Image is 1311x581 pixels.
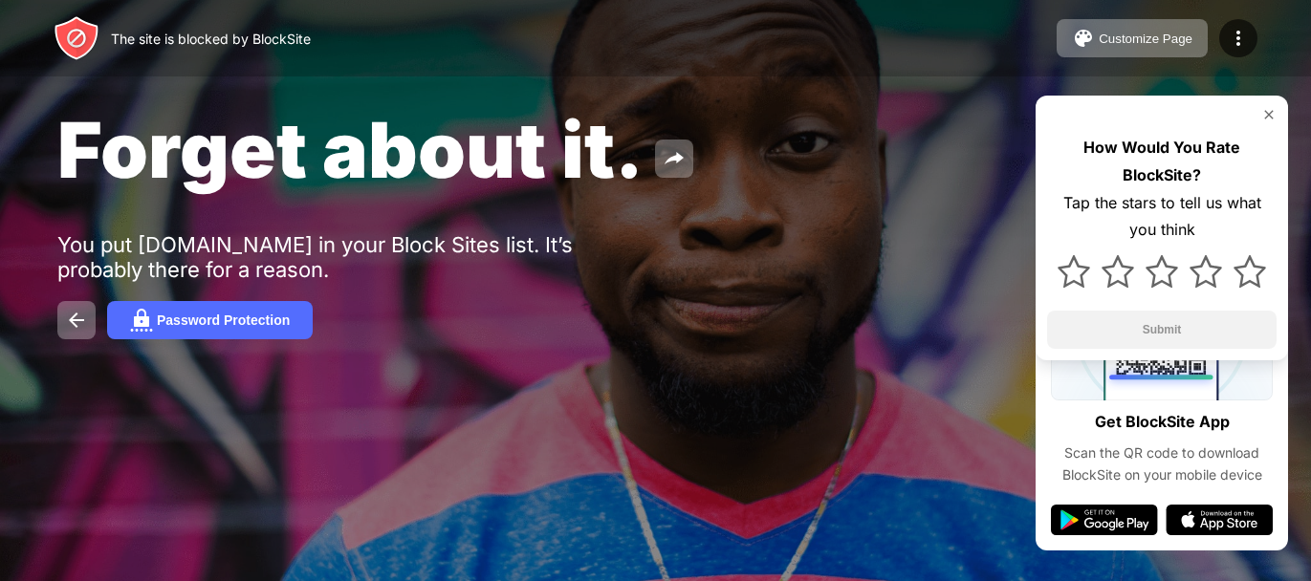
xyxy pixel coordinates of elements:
[1102,255,1134,288] img: star.svg
[157,312,290,328] div: Password Protection
[1057,19,1208,57] button: Customize Page
[1261,107,1277,122] img: rate-us-close.svg
[1051,505,1158,535] img: google-play.svg
[1047,189,1277,245] div: Tap the stars to tell us what you think
[57,232,648,282] div: You put [DOMAIN_NAME] in your Block Sites list. It’s probably there for a reason.
[1227,27,1250,50] img: menu-icon.svg
[1166,505,1273,535] img: app-store.svg
[65,309,88,332] img: back.svg
[1058,255,1090,288] img: star.svg
[54,15,99,61] img: header-logo.svg
[1190,255,1222,288] img: star.svg
[1099,32,1192,46] div: Customize Page
[1047,134,1277,189] div: How Would You Rate BlockSite?
[57,103,644,196] span: Forget about it.
[111,31,311,47] div: The site is blocked by BlockSite
[130,309,153,332] img: password.svg
[1047,311,1277,349] button: Submit
[1234,255,1266,288] img: star.svg
[1146,255,1178,288] img: star.svg
[663,147,686,170] img: share.svg
[107,301,313,339] button: Password Protection
[1051,442,1273,485] div: Scan the QR code to download BlockSite on your mobile device
[1072,27,1095,50] img: pallet.svg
